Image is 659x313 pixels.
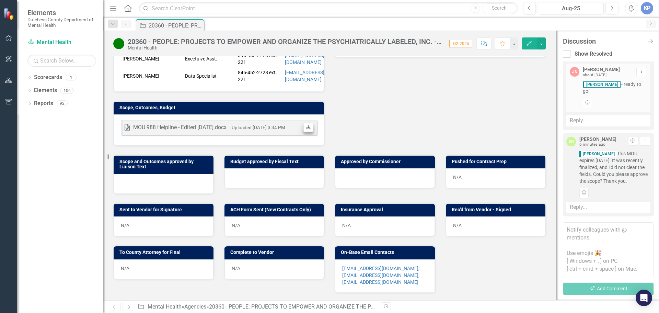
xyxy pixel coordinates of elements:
span: Search [492,5,507,11]
input: Search ClearPoint... [139,2,518,14]
img: ClearPoint Strategy [3,8,15,20]
small: Dutchess County Department of Mental Health [27,17,96,28]
div: [PERSON_NAME] [583,67,620,72]
h3: Sent to Vendor for Signature [119,207,210,212]
button: Add Comment [563,282,654,295]
div: N/A [446,216,546,236]
div: N/A [446,168,546,188]
div: N/A [114,259,213,279]
span: [PERSON_NAME] [583,81,621,88]
div: Open Intercom Messenger [636,290,652,306]
div: 92 [57,101,68,107]
div: 20360 - PEOPLE: PROJECTS TO EMPOWER AND ORGANIZE THE PSYCHIATRICALLY LABELED, INC. - 988 Help Lin... [128,38,442,45]
button: Aug-25 [538,2,604,14]
span: [PERSON_NAME] [579,151,617,157]
td: [PERSON_NAME] [121,50,183,67]
h3: On-Base Email Contacts [341,250,431,255]
span: Q2-2025 [449,40,472,47]
div: N/A [224,259,324,279]
div: 106 [60,88,74,93]
div: [PERSON_NAME] [579,137,616,142]
div: Aug-25 [540,4,601,13]
a: Agencies [184,303,206,310]
h3: ACH Form Sent (New Contracts Only) [230,207,321,212]
div: Reply... [566,202,650,213]
a: [EMAIL_ADDRESS][DOMAIN_NAME] [342,266,418,271]
div: Mental Health [128,45,442,51]
a: [EMAIL_ADDRESS][DOMAIN_NAME] [285,53,324,65]
td: 845-452-2728 ext. 221 [236,67,283,85]
a: [EMAIL_ADDRESS][DOMAIN_NAME] [285,70,324,82]
input: Search Below... [27,55,96,67]
h3: Complete to Vendor [230,250,321,255]
td: [PERSON_NAME] [121,67,183,85]
div: N/A [114,216,213,236]
a: Scorecards [34,74,62,81]
span: this MOU expires [DATE]. It was recently finalized, and i did not clear the fields. Could you ple... [579,150,650,185]
small: 6 minutes ago [579,142,605,147]
a: Elements [34,87,57,94]
a: [EMAIL_ADDRESS][DOMAIN_NAME] [342,279,418,285]
img: Active [113,38,124,49]
a: Mental Health [148,303,182,310]
small: about [DATE] [583,72,606,77]
p: ; ; [342,265,428,286]
h3: Insurance Approval [341,207,431,212]
div: 20360 - PEOPLE: PROJECTS TO EMPOWER AND ORGANIZE THE PSYCHIATRICALLY LABELED, INC. - 988 Help Lin... [149,21,203,30]
td: Exectuive Asst. [183,50,236,67]
h3: Scope and Outcomes approved by Liaison Text [119,159,210,170]
h3: Scope, Outcomes, Budget [119,105,321,110]
h3: To County Attorney for Final [119,250,210,255]
a: [EMAIL_ADDRESS][DOMAIN_NAME] [342,272,418,278]
div: JN [570,67,579,77]
small: Uploaded [DATE] 3:34 PM [232,125,285,130]
div: » » [138,303,376,311]
button: KP [641,2,653,14]
td: Data Specialist [183,67,236,85]
td: 845-452-2728 ext. 221 [236,50,283,67]
button: Search [482,3,516,13]
div: MOU 988 Helpline - Edited [DATE].docx [133,124,227,132]
div: Discussion [563,37,644,45]
a: Reports [34,100,53,108]
div: 1 [66,75,77,80]
div: N/A [335,216,435,236]
a: Mental Health [27,38,96,46]
h3: Pushed for Contract Prep [452,159,542,164]
div: Show Resolved [575,50,612,58]
h3: Budget approved by Fiscal Text [230,159,321,164]
h3: Rec'd from Vendor - Signed [452,207,542,212]
div: DR [566,137,576,146]
div: N/A [224,216,324,236]
div: 20360 - PEOPLE: PROJECTS TO EMPOWER AND ORGANIZE THE PSYCHIATRICALLY LABELED, INC. - 988 Help Lin... [209,303,501,310]
span: Elements [27,9,96,17]
span: - ready to go! [583,81,647,94]
h3: Approved by Commissioner [341,159,431,164]
div: Reply... [566,115,650,126]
